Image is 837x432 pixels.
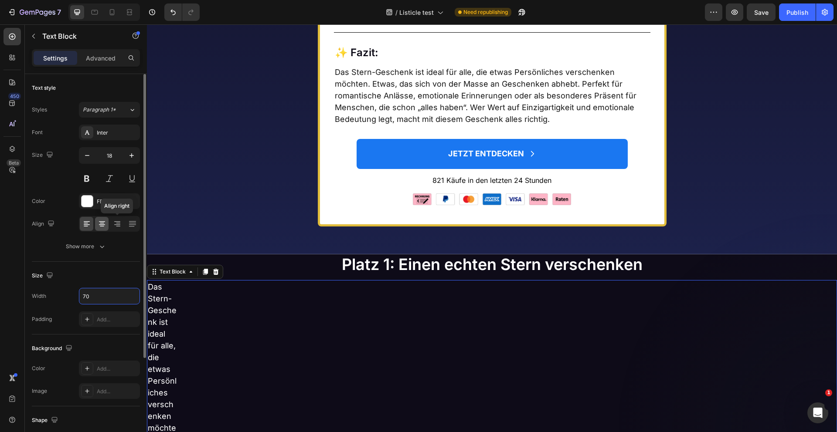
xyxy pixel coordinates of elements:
div: Size [32,149,55,161]
p: 7 [57,7,61,17]
img: gempages_569034366043292704-df5a97ec-1ef8-47c6-a48c-2050b35c0190.png [266,169,424,181]
div: Publish [786,8,808,17]
div: Undo/Redo [164,3,200,21]
button: Publish [779,3,816,21]
span: Need republishing [463,8,508,16]
span: Save [754,9,769,16]
div: Padding [32,315,52,323]
div: Add... [97,365,138,373]
p: Settings [43,54,68,63]
div: Show more [66,242,106,251]
p: Das Stern-Geschenk ist ideal für alle, die etwas Persönliches verschenken möchten. Etwas, das sic... [188,42,503,101]
span: 821 Käufe in den letzten 24 Stunden [286,152,405,160]
div: Styles [32,106,47,114]
div: Size [32,270,55,282]
div: Add... [97,388,138,395]
div: Font [32,128,43,136]
span: / [395,8,398,17]
button: Paragraph 1* [79,102,140,118]
div: Shape [32,415,60,426]
div: Beta [7,159,21,166]
div: Background [32,343,74,354]
div: Color [32,364,45,372]
p: Text Block [42,31,116,41]
div: Color [32,197,45,205]
p: Advanced [86,54,116,63]
iframe: Design area [147,24,837,432]
div: 450 [8,93,21,100]
p: JETZT ENTDECKEN [301,122,377,136]
span: Listicle test [399,8,434,17]
div: Text Block [11,243,41,251]
iframe: Intercom live chat [807,402,828,423]
div: Width [32,292,46,300]
div: Image [32,387,47,395]
button: Save [747,3,776,21]
div: Add... [97,316,138,324]
span: 1 [825,389,832,396]
span: Paragraph 1* [83,106,116,114]
input: Auto [79,288,139,304]
button: 7 [3,3,65,21]
div: Inter [97,129,138,137]
button: Show more [32,239,140,254]
div: Text style [32,84,56,92]
a: JETZT ENTDECKEN [210,115,481,144]
div: Align [32,218,56,230]
div: FFFFFF [97,198,138,206]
